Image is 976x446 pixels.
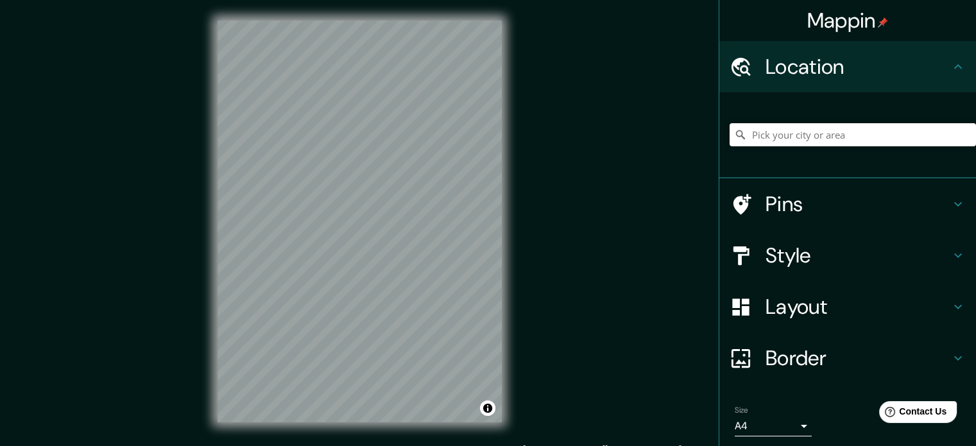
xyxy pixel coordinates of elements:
[480,400,495,416] button: Toggle attribution
[730,123,976,146] input: Pick your city or area
[766,294,950,320] h4: Layout
[218,21,502,422] canvas: Map
[719,230,976,281] div: Style
[807,8,889,33] h4: Mappin
[766,345,950,371] h4: Border
[719,178,976,230] div: Pins
[719,41,976,92] div: Location
[766,191,950,217] h4: Pins
[862,396,962,432] iframe: Help widget launcher
[719,332,976,384] div: Border
[735,416,812,436] div: A4
[766,54,950,80] h4: Location
[878,17,888,28] img: pin-icon.png
[719,281,976,332] div: Layout
[766,243,950,268] h4: Style
[735,405,748,416] label: Size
